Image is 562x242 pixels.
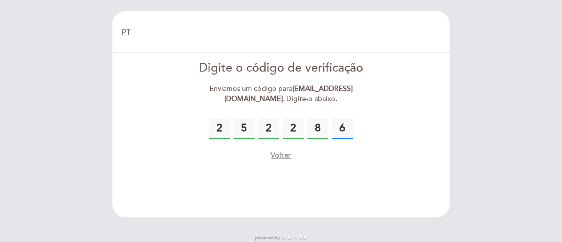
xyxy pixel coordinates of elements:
[180,60,382,77] div: Digite o código de verificação
[282,236,307,240] img: MEITRE
[255,235,280,241] span: powered by
[332,118,353,139] input: 0
[283,118,304,139] input: 0
[270,150,291,161] button: Voltar
[180,84,382,104] div: Enviamos um código para . Digite-o abaixo.
[234,118,255,139] input: 0
[209,118,230,139] input: 0
[255,235,307,241] a: powered by
[307,118,328,139] input: 0
[258,118,279,139] input: 0
[224,84,353,103] strong: [EMAIL_ADDRESS][DOMAIN_NAME]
